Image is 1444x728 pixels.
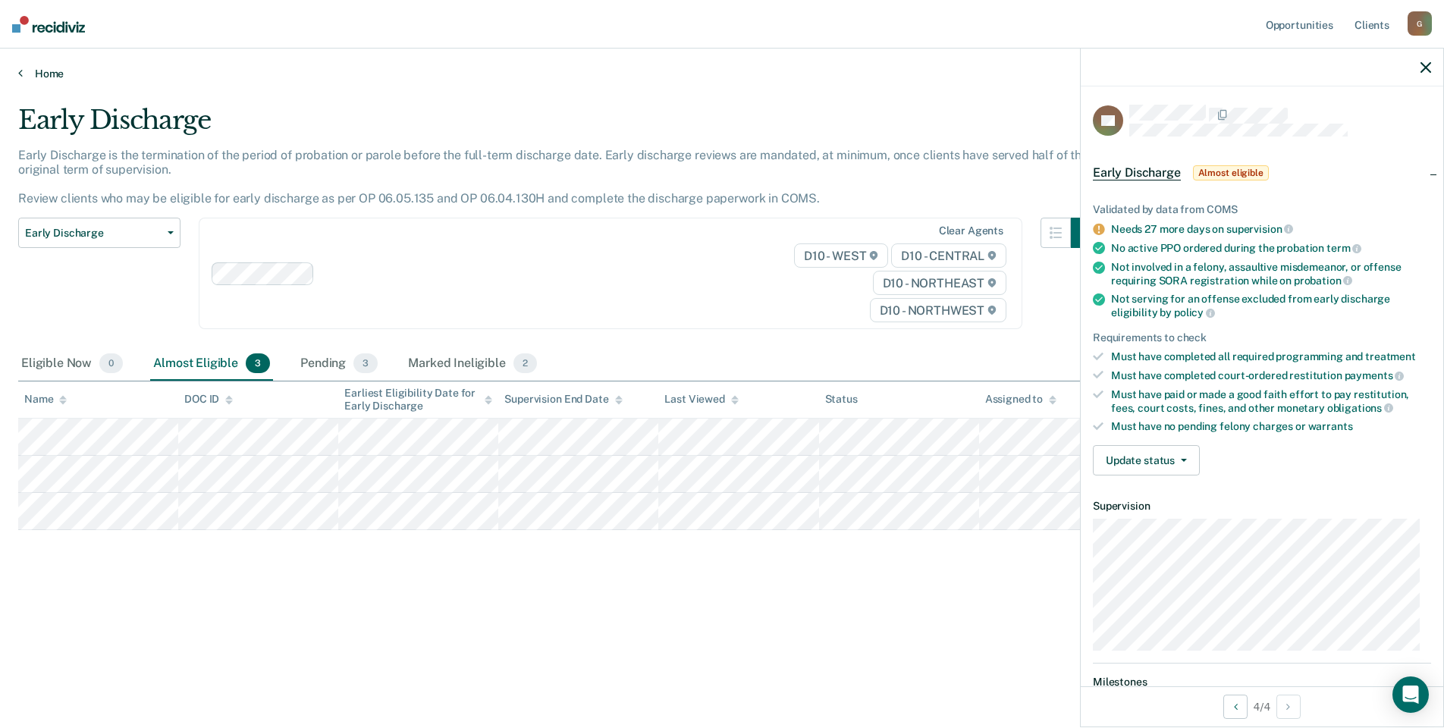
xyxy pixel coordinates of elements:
div: Marked Ineligible [405,347,540,381]
div: No active PPO ordered during the probation [1111,241,1431,255]
span: 3 [246,353,270,373]
div: Assigned to [985,393,1056,406]
div: Supervision End Date [504,393,622,406]
span: Early Discharge [25,227,162,240]
div: Must have no pending felony charges or [1111,420,1431,433]
div: Last Viewed [664,393,738,406]
button: Previous Opportunity [1223,695,1248,719]
div: Must have paid or made a good faith effort to pay restitution, fees, court costs, fines, and othe... [1111,388,1431,414]
span: treatment [1365,350,1416,362]
span: D10 - NORTHEAST [873,271,1006,295]
div: Name [24,393,67,406]
span: term [1326,242,1361,254]
dt: Supervision [1093,500,1431,513]
span: probation [1294,275,1353,287]
div: Status [825,393,858,406]
div: Early Discharge [18,105,1101,148]
div: Early DischargeAlmost eligible [1081,149,1443,197]
span: D10 - CENTRAL [891,243,1006,268]
div: Earliest Eligibility Date for Early Discharge [344,387,492,413]
div: Open Intercom Messenger [1392,676,1429,713]
p: Early Discharge is the termination of the period of probation or parole before the full-term disc... [18,148,1095,206]
div: Almost Eligible [150,347,273,381]
div: Needs 27 more days on supervision [1111,222,1431,236]
img: Recidiviz [12,16,85,33]
span: obligations [1327,402,1393,414]
button: Next Opportunity [1276,695,1301,719]
span: Almost eligible [1193,165,1269,180]
span: 0 [99,353,123,373]
span: Early Discharge [1093,165,1181,180]
div: Requirements to check [1093,331,1431,344]
span: D10 - NORTHWEST [870,298,1006,322]
span: warrants [1308,420,1353,432]
div: Not serving for an offense excluded from early discharge eligibility by [1111,293,1431,318]
div: Validated by data from COMS [1093,203,1431,216]
span: D10 - WEST [794,243,888,268]
div: Clear agents [939,224,1003,237]
div: Eligible Now [18,347,126,381]
a: Home [18,67,1426,80]
div: Must have completed court-ordered restitution [1111,369,1431,382]
span: payments [1345,369,1405,381]
span: 2 [513,353,537,373]
div: DOC ID [184,393,233,406]
div: G [1408,11,1432,36]
dt: Milestones [1093,676,1431,689]
button: Update status [1093,445,1200,475]
div: Pending [297,347,381,381]
div: Not involved in a felony, assaultive misdemeanor, or offense requiring SORA registration while on [1111,261,1431,287]
div: 4 / 4 [1081,686,1443,726]
span: 3 [353,353,378,373]
span: policy [1174,306,1215,318]
div: Must have completed all required programming and [1111,350,1431,363]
